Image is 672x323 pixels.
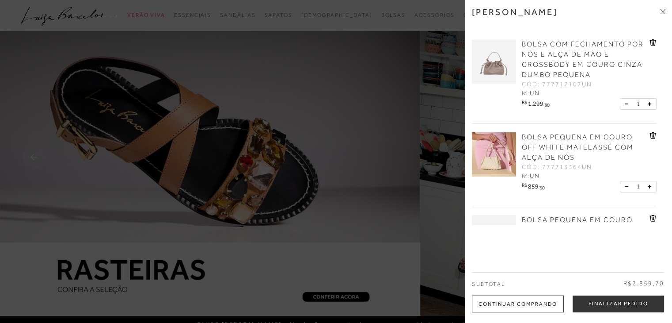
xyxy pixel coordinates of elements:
[623,279,664,288] span: R$2.859,70
[522,80,592,89] span: CÓD: 777712107UN
[522,133,634,161] span: BOLSA PEQUENA EM COURO OFF WHITE MATELASSÊ COM ALÇA DE NÓS
[522,39,647,80] a: BOLSA COM FECHAMENTO POR NÓS E ALÇA DE MÃO E CROSSBODY EM COURO CINZA DUMBO PEQUENA
[472,296,564,312] div: Continuar Comprando
[522,215,647,246] a: BOLSA PEQUENA EM COURO BEGE NATA COM CORRENTE DOURADA
[522,216,633,244] span: BOLSA PEQUENA EM COURO BEGE NATA COM CORRENTE DOURADA
[636,99,640,108] span: 1
[472,7,558,17] h3: [PERSON_NAME]
[528,183,539,190] span: 859
[472,39,516,84] img: BOLSA COM FECHAMENTO POR NÓS E ALÇA DE MÃO E CROSSBODY EM COURO CINZA DUMBO PEQUENA
[530,172,540,179] span: UN
[522,40,644,79] span: BOLSA COM FECHAMENTO POR NÓS E ALÇA DE MÃO E CROSSBODY EM COURO CINZA DUMBO PEQUENA
[522,183,527,188] i: R$
[636,182,640,191] span: 1
[522,132,647,163] a: BOLSA PEQUENA EM COURO OFF WHITE MATELASSÊ COM ALÇA DE NÓS
[545,102,550,108] span: 90
[522,100,527,105] i: R$
[522,163,592,172] span: CÓD: 777713364UN
[522,90,529,96] span: Nº:
[543,100,550,105] i: ,
[522,173,529,179] span: Nº:
[472,281,505,287] span: Subtotal
[479,215,509,259] img: BOLSA PEQUENA EM COURO BEGE NATA COM CORRENTE DOURADA
[472,132,516,177] img: BOLSA PEQUENA EM COURO OFF WHITE MATELASSÊ COM ALÇA DE NÓS
[530,89,540,96] span: UN
[539,183,545,188] i: ,
[573,296,664,312] button: Finalizar Pedido
[528,100,543,107] span: 1.299
[540,185,545,190] span: 90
